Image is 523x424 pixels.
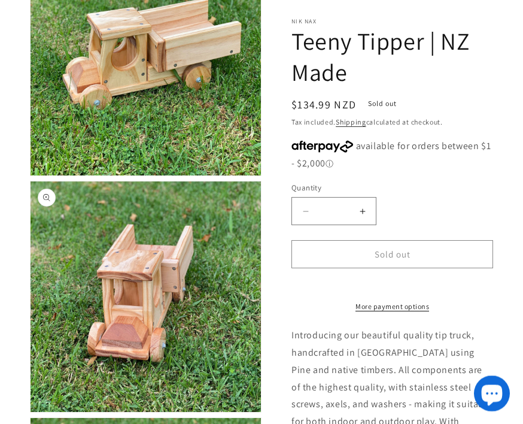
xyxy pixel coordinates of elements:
[291,18,493,25] p: Nik Nax
[291,240,493,268] button: Sold out
[336,117,366,126] a: Shipping
[291,182,493,194] label: Quantity
[470,375,513,414] inbox-online-store-chat: Shopify online store chat
[291,96,356,113] span: $134.99 NZD
[291,116,493,128] div: Tax included. calculated at checkout.
[291,301,493,312] a: More payment options
[291,25,493,87] h1: Teeny Tipper | NZ Made
[360,96,405,111] span: Sold out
